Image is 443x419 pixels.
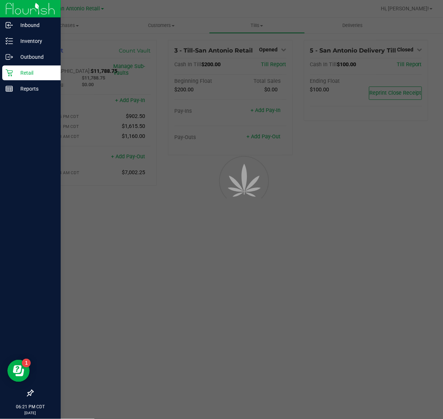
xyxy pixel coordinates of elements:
[13,68,57,77] p: Retail
[3,410,57,416] p: [DATE]
[13,37,57,45] p: Inventory
[6,21,13,29] inline-svg: Inbound
[13,21,57,30] p: Inbound
[7,360,30,382] iframe: Resource center
[6,53,13,61] inline-svg: Outbound
[3,403,57,410] p: 06:21 PM CDT
[22,359,31,368] iframe: Resource center unread badge
[6,69,13,77] inline-svg: Retail
[6,85,13,92] inline-svg: Reports
[13,84,57,93] p: Reports
[6,37,13,45] inline-svg: Inventory
[13,53,57,61] p: Outbound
